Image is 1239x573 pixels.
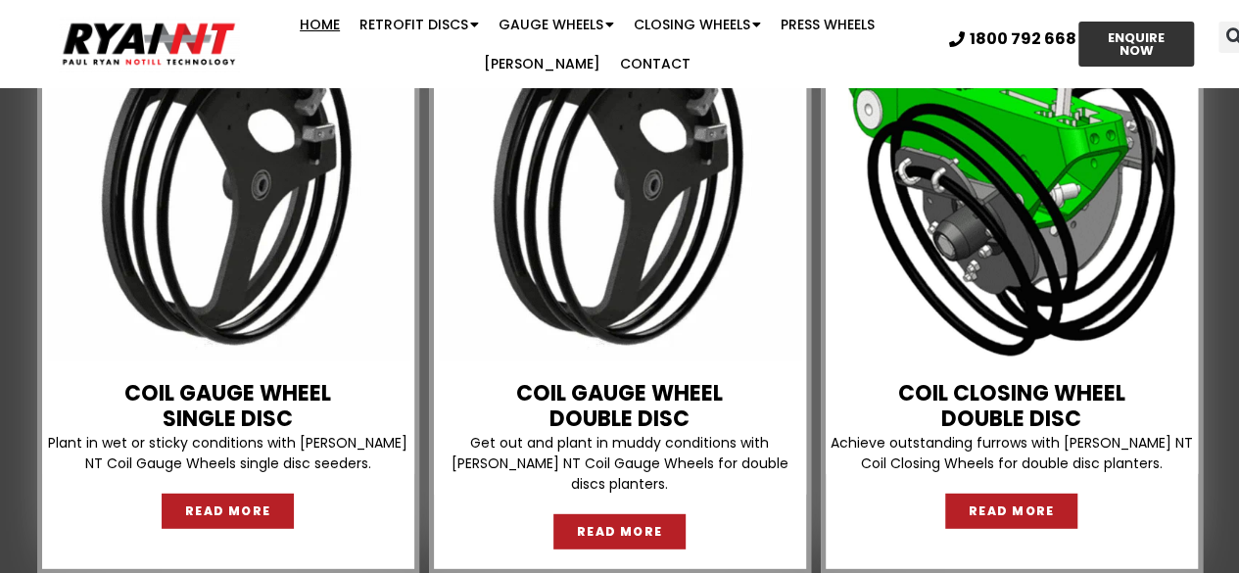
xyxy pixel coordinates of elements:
a: READ MORE [162,494,295,529]
a: 1800 792 668 [949,31,1076,47]
a: Contact [610,44,700,83]
a: Home [290,5,350,44]
span: 1800 792 668 [970,31,1076,47]
a: Coil Gauge WheelSINGLE DISC [124,378,331,434]
a: Coil Gauge WheelDouble Disc [516,378,723,434]
img: Ryan NT logo [59,16,240,72]
a: Gauge Wheels [489,5,624,44]
a: Retrofit Discs [350,5,489,44]
a: READ MORE [945,494,1078,529]
a: [PERSON_NAME] [474,44,610,83]
a: Closing Wheels [624,5,771,44]
span: READ MORE [185,505,271,517]
a: READ MORE [553,514,687,549]
a: Press Wheels [771,5,884,44]
a: ENQUIRE NOW [1078,22,1194,67]
p: Achieve outstanding furrows with [PERSON_NAME] NT Coil Closing Wheels for double disc planters. [831,433,1193,474]
span: READ MORE [969,505,1055,517]
a: COIL CLOSING WHEELDOUBLE DISC [898,378,1125,434]
nav: Menu [240,5,934,83]
p: Get out and plant in muddy conditions with [PERSON_NAME] NT Coil Gauge Wheels for double discs pl... [439,433,801,495]
p: Plant in wet or sticky conditions with [PERSON_NAME] NT Coil Gauge Wheels single disc seeders. [47,433,409,474]
span: ENQUIRE NOW [1096,31,1176,57]
span: READ MORE [577,526,663,538]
